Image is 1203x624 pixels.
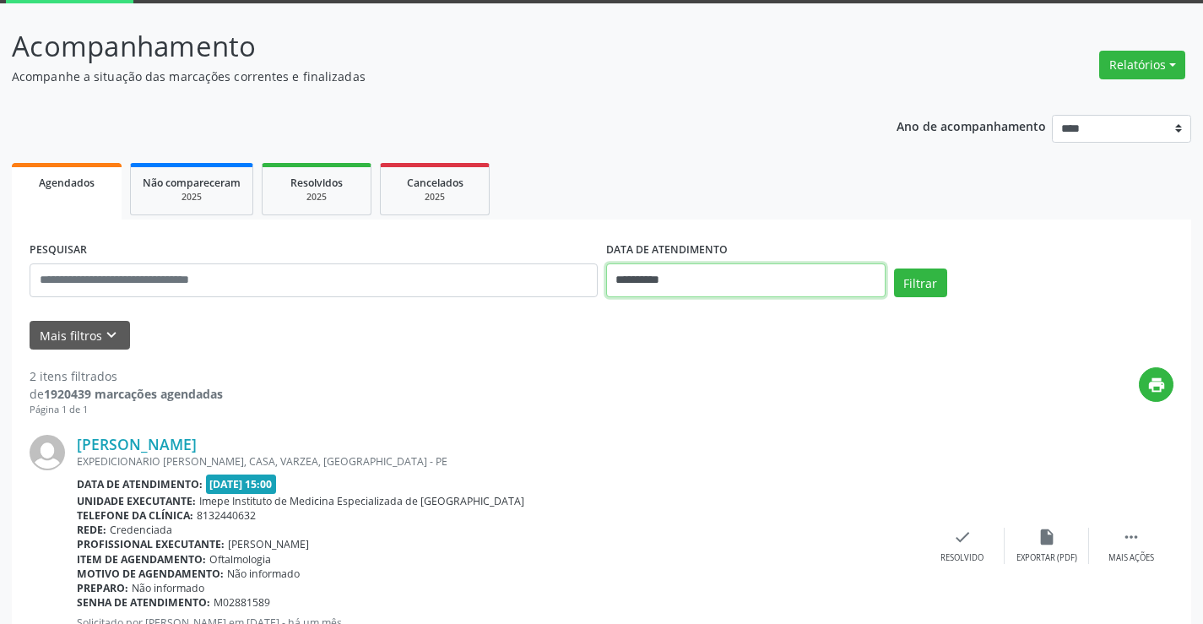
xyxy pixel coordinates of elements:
b: Data de atendimento: [77,477,203,491]
b: Preparo: [77,581,128,595]
button: Filtrar [894,269,947,297]
div: de [30,385,223,403]
b: Item de agendamento: [77,552,206,567]
span: [PERSON_NAME] [228,537,309,551]
div: Página 1 de 1 [30,403,223,417]
div: Exportar (PDF) [1016,552,1077,564]
i:  [1122,528,1141,546]
span: Não informado [132,581,204,595]
span: 8132440632 [197,508,256,523]
span: Cancelados [407,176,463,190]
label: PESQUISAR [30,237,87,263]
b: Senha de atendimento: [77,595,210,610]
span: Credenciada [110,523,172,537]
b: Profissional executante: [77,537,225,551]
div: 2 itens filtrados [30,367,223,385]
div: Resolvido [940,552,984,564]
span: Resolvidos [290,176,343,190]
b: Motivo de agendamento: [77,567,224,581]
span: Agendados [39,176,95,190]
span: Não compareceram [143,176,241,190]
p: Ano de acompanhamento [897,115,1046,136]
label: DATA DE ATENDIMENTO [606,237,728,263]
button: Relatórios [1099,51,1185,79]
i: print [1147,376,1166,394]
a: [PERSON_NAME] [77,435,197,453]
button: Mais filtroskeyboard_arrow_down [30,321,130,350]
b: Telefone da clínica: [77,508,193,523]
div: EXPEDICIONARIO [PERSON_NAME], CASA, VARZEA, [GEOGRAPHIC_DATA] - PE [77,454,920,469]
span: M02881589 [214,595,270,610]
span: [DATE] 15:00 [206,475,277,494]
button: print [1139,367,1173,402]
i: insert_drive_file [1038,528,1056,546]
strong: 1920439 marcações agendadas [44,386,223,402]
div: 2025 [143,191,241,203]
span: Não informado [227,567,300,581]
b: Rede: [77,523,106,537]
span: Oftalmologia [209,552,271,567]
img: img [30,435,65,470]
div: 2025 [274,191,359,203]
i: check [953,528,972,546]
i: keyboard_arrow_down [102,326,121,345]
div: 2025 [393,191,477,203]
p: Acompanhamento [12,25,837,68]
p: Acompanhe a situação das marcações correntes e finalizadas [12,68,837,85]
div: Mais ações [1108,552,1154,564]
b: Unidade executante: [77,494,196,508]
span: Imepe Instituto de Medicina Especializada de [GEOGRAPHIC_DATA] [199,494,524,508]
